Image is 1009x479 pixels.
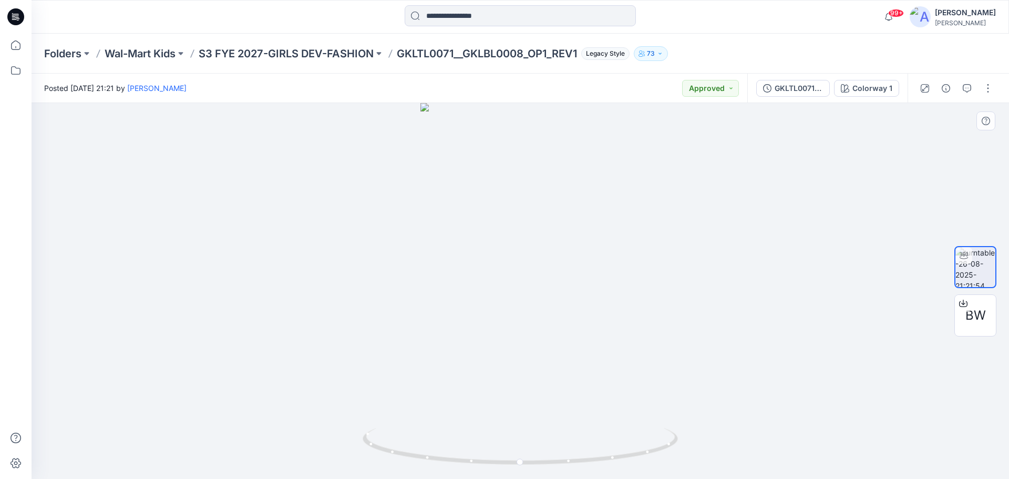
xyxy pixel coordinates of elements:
span: BW [965,306,986,325]
button: GKLTL0071__GKLBL0008_OP1_REV1 SP [756,80,830,97]
div: [PERSON_NAME] [935,19,996,27]
a: S3 FYE 2027-GIRLS DEV-FASHION [199,46,374,61]
div: [PERSON_NAME] [935,6,996,19]
button: 73 [634,46,668,61]
p: 73 [647,48,655,59]
div: Colorway 1 [852,83,892,94]
span: Legacy Style [581,47,630,60]
div: GKLTL0071__GKLBL0008_OP1_REV1 SP [775,83,823,94]
button: Details [938,80,954,97]
img: avatar [910,6,931,27]
button: Colorway 1 [834,80,899,97]
span: Posted [DATE] 21:21 by [44,83,187,94]
button: Legacy Style [577,46,630,61]
img: turntable-26-08-2025-21:21:54 [955,247,995,287]
a: Folders [44,46,81,61]
a: Wal-Mart Kids [105,46,176,61]
p: GKLTL0071__GKLBL0008_OP1_REV1 [397,46,577,61]
a: [PERSON_NAME] [127,84,187,93]
span: 99+ [888,9,904,17]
